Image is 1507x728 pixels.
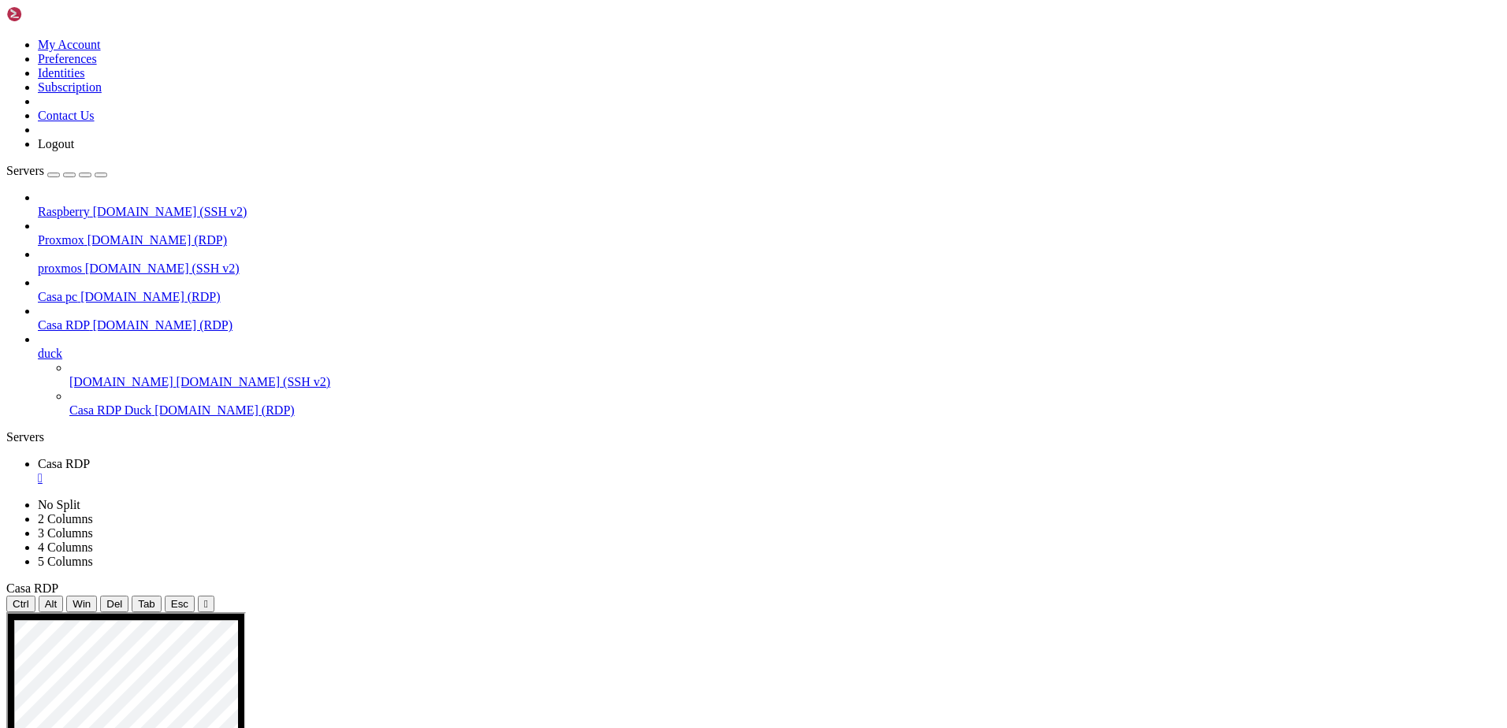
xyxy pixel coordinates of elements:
[38,498,80,511] a: No Split
[38,540,93,554] a: 4 Columns
[138,598,155,610] span: Tab
[165,596,195,612] button: Esc
[177,375,331,388] span: [DOMAIN_NAME] (SSH v2)
[80,290,220,303] span: [DOMAIN_NAME] (RDP)
[38,80,102,94] a: Subscription
[38,38,101,51] a: My Account
[38,512,93,526] a: 2 Columns
[198,596,214,612] button: 
[38,471,1501,485] a: 
[38,318,1501,332] a: Casa RDP [DOMAIN_NAME] (RDP)
[38,233,1501,247] a: Proxmox [DOMAIN_NAME] (RDP)
[38,347,1501,361] a: duck
[73,598,91,610] span: Win
[100,596,128,612] button: Del
[93,318,233,332] span: [DOMAIN_NAME] (RDP)
[38,276,1501,304] li: Casa pc [DOMAIN_NAME] (RDP)
[93,205,247,218] span: [DOMAIN_NAME] (SSH v2)
[85,262,240,275] span: [DOMAIN_NAME] (SSH v2)
[38,304,1501,332] li: Casa RDP [DOMAIN_NAME] (RDP)
[38,290,1501,304] a: Casa pc [DOMAIN_NAME] (RDP)
[38,262,82,275] span: proxmos
[6,430,1501,444] div: Servers
[38,52,97,65] a: Preferences
[38,526,93,540] a: 3 Columns
[132,596,162,612] button: Tab
[38,457,1501,485] a: Casa RDP
[38,290,77,303] span: Casa pc
[6,164,44,177] span: Servers
[38,219,1501,247] li: Proxmox [DOMAIN_NAME] (RDP)
[87,233,227,247] span: [DOMAIN_NAME] (RDP)
[13,598,29,610] span: Ctrl
[69,361,1501,389] li: [DOMAIN_NAME] [DOMAIN_NAME] (SSH v2)
[38,332,1501,418] li: duck
[38,233,84,247] span: Proxmox
[69,375,1501,389] a: [DOMAIN_NAME] [DOMAIN_NAME] (SSH v2)
[69,375,173,388] span: [DOMAIN_NAME]
[6,596,35,612] button: Ctrl
[38,137,74,150] a: Logout
[154,403,294,417] span: [DOMAIN_NAME] (RDP)
[6,6,97,22] img: Shellngn
[6,581,58,595] span: Casa RDP
[6,164,107,177] a: Servers
[69,403,151,417] span: Casa RDP Duck
[38,457,90,470] span: Casa RDP
[204,598,208,610] div: 
[38,347,62,360] span: duck
[38,205,1501,219] a: Raspberry [DOMAIN_NAME] (SSH v2)
[45,598,58,610] span: Alt
[38,262,1501,276] a: proxmos [DOMAIN_NAME] (SSH v2)
[171,598,188,610] span: Esc
[69,389,1501,418] li: Casa RDP Duck [DOMAIN_NAME] (RDP)
[69,403,1501,418] a: Casa RDP Duck [DOMAIN_NAME] (RDP)
[106,598,122,610] span: Del
[38,66,85,80] a: Identities
[38,318,90,332] span: Casa RDP
[38,191,1501,219] li: Raspberry [DOMAIN_NAME] (SSH v2)
[66,596,97,612] button: Win
[38,109,95,122] a: Contact Us
[38,555,93,568] a: 5 Columns
[38,247,1501,276] li: proxmos [DOMAIN_NAME] (SSH v2)
[38,205,90,218] span: Raspberry
[39,596,64,612] button: Alt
